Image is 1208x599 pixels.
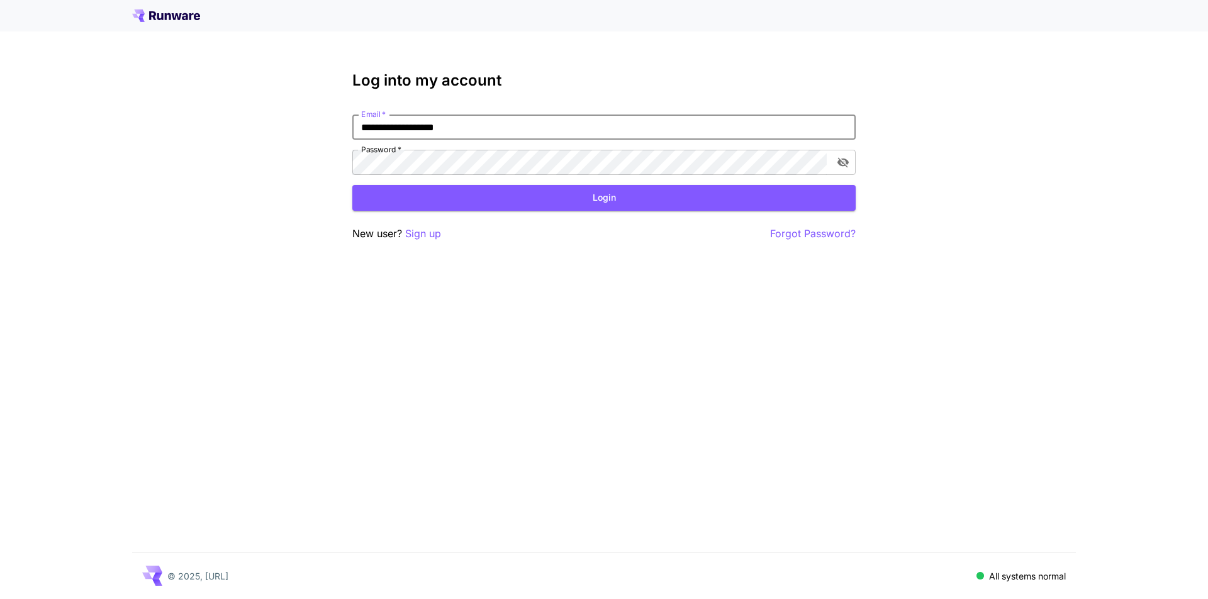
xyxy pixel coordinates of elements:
button: Sign up [405,226,441,242]
p: New user? [352,226,441,242]
p: © 2025, [URL] [167,569,228,583]
button: toggle password visibility [832,151,854,174]
label: Email [361,109,386,120]
button: Login [352,185,856,211]
button: Forgot Password? [770,226,856,242]
label: Password [361,144,401,155]
h3: Log into my account [352,72,856,89]
p: All systems normal [989,569,1066,583]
